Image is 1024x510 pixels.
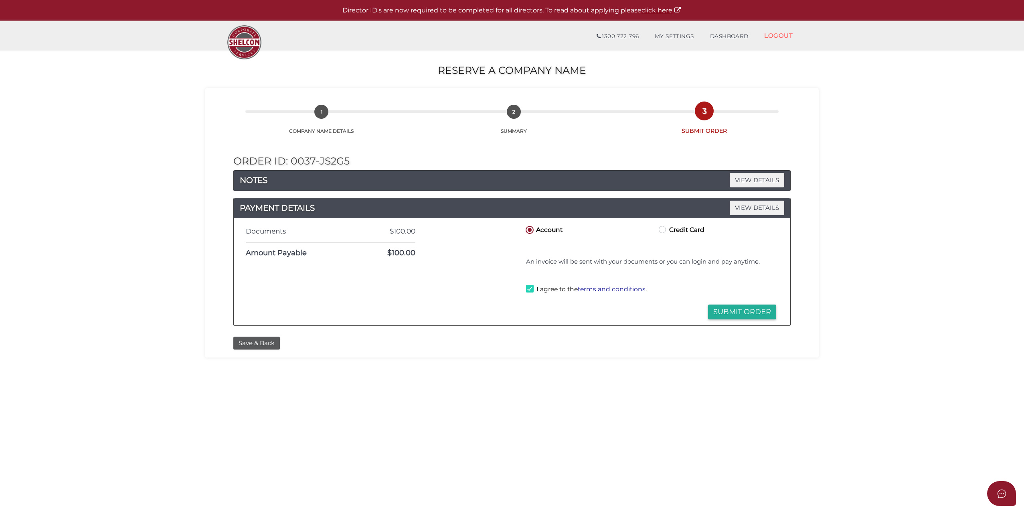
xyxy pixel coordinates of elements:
[234,174,790,187] a: NOTESVIEW DETAILS
[20,6,1004,15] p: Director ID's are now required to be completed for all directors. To read about applying please
[234,174,790,187] h4: NOTES
[234,201,790,214] a: PAYMENT DETAILSVIEW DETAILS
[240,228,357,235] div: Documents
[357,228,421,235] div: $100.00
[233,156,791,167] h2: Order ID: 0037-jS2G5
[610,113,799,135] a: 3SUBMIT ORDER
[507,105,521,119] span: 2
[526,258,776,265] h4: An invoice will be sent with your documents or you can login and pay anytime.
[357,249,421,257] div: $100.00
[702,28,757,45] a: DASHBOARD
[708,305,776,319] button: Submit Order
[756,27,801,44] a: LOGOUT
[987,481,1016,506] button: Open asap
[647,28,702,45] a: MY SETTINGS
[642,6,682,14] a: click here
[223,21,265,63] img: Logo
[418,114,610,134] a: 2SUMMARY
[234,201,790,214] h4: PAYMENT DETAILS
[730,201,784,215] span: VIEW DETAILS
[578,285,646,293] a: terms and conditions
[240,249,357,257] div: Amount Payable
[730,173,784,187] span: VIEW DETAILS
[225,114,418,134] a: 1COMPANY NAME DETAILS
[589,28,647,45] a: 1300 722 796
[657,224,704,234] label: Credit Card
[697,104,711,118] span: 3
[233,337,280,350] button: Save & Back
[314,105,328,119] span: 1
[526,285,647,295] label: I agree to the .
[524,224,563,234] label: Account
